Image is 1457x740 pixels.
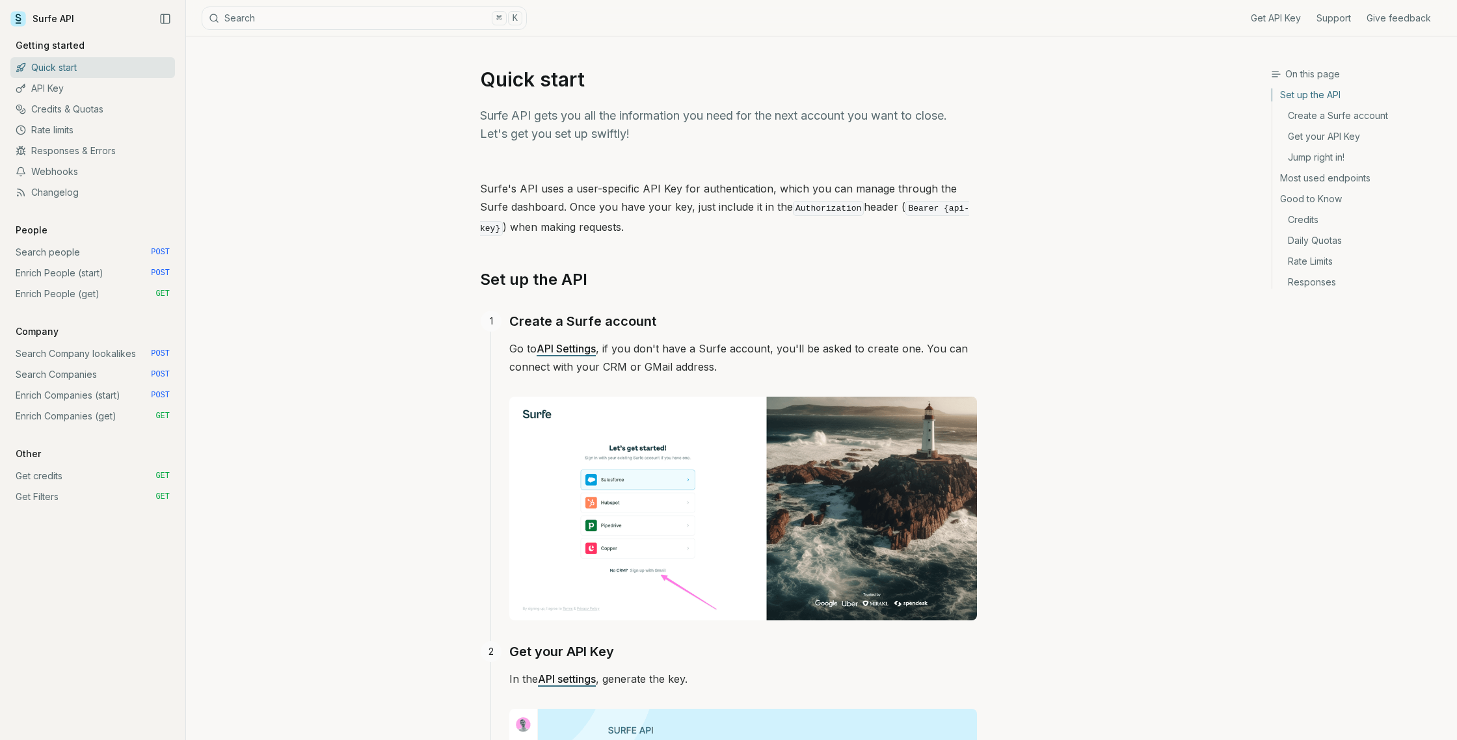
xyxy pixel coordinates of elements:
[10,406,175,427] a: Enrich Companies (get) GET
[155,9,175,29] button: Collapse Sidebar
[1272,88,1447,105] a: Set up the API
[509,339,977,376] p: Go to , if you don't have a Surfe account, you'll be asked to create one. You can connect with yo...
[492,11,506,25] kbd: ⌘
[151,390,170,401] span: POST
[10,99,175,120] a: Credits & Quotas
[538,672,596,685] a: API settings
[10,161,175,182] a: Webhooks
[10,78,175,99] a: API Key
[151,268,170,278] span: POST
[1317,12,1351,25] a: Support
[1272,168,1447,189] a: Most used endpoints
[151,247,170,258] span: POST
[10,57,175,78] a: Quick start
[202,7,527,30] button: Search⌘K
[10,325,64,338] p: Company
[1367,12,1431,25] a: Give feedback
[10,242,175,263] a: Search people POST
[509,641,614,662] a: Get your API Key
[480,269,587,290] a: Set up the API
[1272,209,1447,230] a: Credits
[155,411,170,421] span: GET
[10,120,175,140] a: Rate limits
[480,179,977,238] p: Surfe's API uses a user-specific API Key for authentication, which you can manage through the Sur...
[1272,105,1447,126] a: Create a Surfe account
[10,224,53,237] p: People
[793,201,864,216] code: Authorization
[10,263,175,284] a: Enrich People (start) POST
[1271,68,1447,81] h3: On this page
[10,364,175,385] a: Search Companies POST
[10,343,175,364] a: Search Company lookalikes POST
[509,311,656,332] a: Create a Surfe account
[509,397,977,620] img: Image
[10,447,46,460] p: Other
[155,492,170,502] span: GET
[1272,189,1447,209] a: Good to Know
[508,11,522,25] kbd: K
[1272,251,1447,272] a: Rate Limits
[10,9,74,29] a: Surfe API
[10,39,90,52] p: Getting started
[10,486,175,507] a: Get Filters GET
[10,182,175,203] a: Changelog
[155,289,170,299] span: GET
[10,385,175,406] a: Enrich Companies (start) POST
[10,284,175,304] a: Enrich People (get) GET
[10,140,175,161] a: Responses & Errors
[480,107,977,143] p: Surfe API gets you all the information you need for the next account you want to close. Let's get...
[10,466,175,486] a: Get credits GET
[151,349,170,359] span: POST
[1272,147,1447,168] a: Jump right in!
[1272,272,1447,289] a: Responses
[537,342,596,355] a: API Settings
[1272,230,1447,251] a: Daily Quotas
[480,68,977,91] h1: Quick start
[1272,126,1447,147] a: Get your API Key
[151,369,170,380] span: POST
[155,471,170,481] span: GET
[1251,12,1301,25] a: Get API Key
